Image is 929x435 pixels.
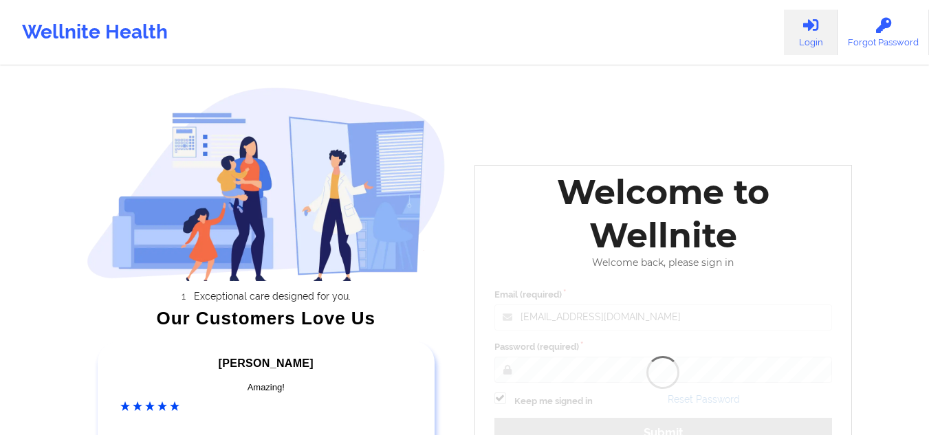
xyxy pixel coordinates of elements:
[99,291,446,302] li: Exceptional care designed for you.
[485,257,842,269] div: Welcome back, please sign in
[87,311,446,325] div: Our Customers Love Us
[87,87,446,281] img: wellnite-auth-hero_200.c722682e.png
[219,357,314,369] span: [PERSON_NAME]
[485,170,842,257] div: Welcome to Wellnite
[120,381,412,394] div: Amazing!
[784,10,838,55] a: Login
[838,10,929,55] a: Forgot Password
